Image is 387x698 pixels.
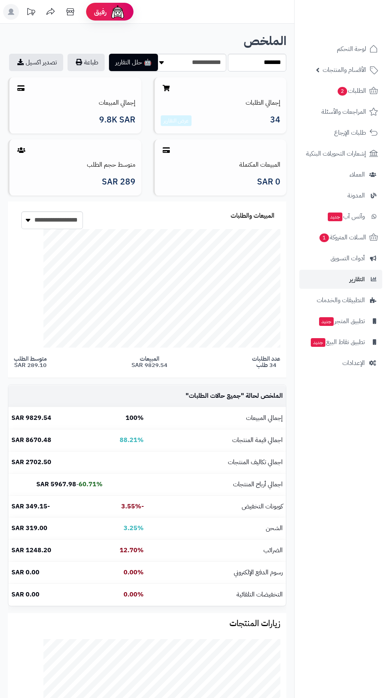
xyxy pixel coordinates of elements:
span: الإعدادات [342,357,365,369]
a: تحديثات المنصة [21,4,41,22]
a: عرض التقارير [163,117,189,125]
b: -349.15 SAR [11,502,50,511]
a: تصدير اكسيل [9,54,63,71]
td: - [8,474,106,495]
span: تطبيق المتجر [318,316,365,327]
span: التقارير [349,274,365,285]
b: 100% [126,413,144,423]
b: 0.00% [124,590,144,599]
span: الأقسام والمنتجات [323,64,366,75]
span: وآتس آب [327,211,365,222]
b: 12.70% [120,546,144,555]
h3: زيارات المنتجات [14,619,280,628]
a: طلبات الإرجاع [299,123,382,142]
span: العملاء [349,169,365,180]
b: 3.25% [124,523,144,533]
b: 0.00 SAR [11,590,39,599]
span: 9.8K SAR [99,115,135,124]
td: اجمالي تكاليف المنتجات [147,452,286,473]
td: الملخص لحالة " " [147,385,286,407]
span: 34 [270,115,280,126]
a: أدوات التسويق [299,249,382,268]
b: الملخص [244,32,286,50]
td: الضرائب [147,540,286,561]
a: التقارير [299,270,382,289]
span: لوحة التحكم [337,43,366,55]
b: 0.00% [124,568,144,577]
a: متوسط حجم الطلب [87,160,135,169]
a: الإعدادات [299,354,382,373]
span: أدوات التسويق [331,253,365,264]
b: 8670.48 SAR [11,435,51,445]
span: المدونة [348,190,365,201]
button: 🤖 حلل التقارير [109,54,158,71]
span: 1 [319,233,329,242]
b: 60.71% [79,480,103,489]
span: جديد [319,317,334,326]
span: إشعارات التحويلات البنكية [306,148,366,159]
span: تطبيق نقاط البيع [310,337,365,348]
span: التطبيقات والخدمات [317,295,365,306]
a: المراجعات والأسئلة [299,102,382,121]
span: المبيعات 9829.54 SAR [132,356,167,369]
span: عدد الطلبات 34 طلب [252,356,280,369]
b: 88.21% [120,435,144,445]
span: 289 SAR [102,177,135,186]
h3: المبيعات والطلبات [231,213,274,220]
b: 9829.54 SAR [11,413,51,423]
span: جديد [311,338,325,347]
a: الطلبات2 [299,81,382,100]
td: التخفيضات التلقائية [147,584,286,606]
a: تطبيق المتجرجديد [299,312,382,331]
a: إشعارات التحويلات البنكية [299,144,382,163]
span: طلبات الإرجاع [334,127,366,138]
span: جديد [328,213,342,221]
a: لوحة التحكم [299,40,382,58]
b: 5967.98 SAR [36,480,76,489]
td: اجمالي قيمة المنتجات [147,429,286,451]
span: 0 SAR [257,177,280,186]
a: المدونة [299,186,382,205]
td: كوبونات التخفيض [147,496,286,517]
a: تطبيق نقاط البيعجديد [299,333,382,352]
span: رفيق [94,7,107,17]
td: الشحن [147,517,286,539]
span: المراجعات والأسئلة [321,106,366,117]
b: 2702.50 SAR [11,457,51,467]
a: المبيعات المكتملة [239,160,280,169]
a: إجمالي الطلبات [246,98,280,107]
td: اجمالي أرباح المنتجات [147,474,286,495]
td: رسوم الدفع الإلكتروني [147,562,286,583]
img: ai-face.png [110,4,126,20]
b: 319.00 SAR [11,523,47,533]
span: السلات المتروكة [319,232,366,243]
span: متوسط الطلب 289.10 SAR [14,356,47,369]
a: السلات المتروكة1 [299,228,382,247]
span: 2 [338,87,347,96]
a: وآتس آبجديد [299,207,382,226]
a: التطبيقات والخدمات [299,291,382,310]
button: طباعة [68,54,105,71]
span: جميع حالات الطلبات [189,391,241,401]
a: العملاء [299,165,382,184]
b: 0.00 SAR [11,568,39,577]
a: إجمالي المبيعات [99,98,135,107]
b: -3.55% [121,502,144,511]
b: 1248.20 SAR [11,546,51,555]
td: إجمالي المبيعات [147,407,286,429]
span: الطلبات [337,85,366,96]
